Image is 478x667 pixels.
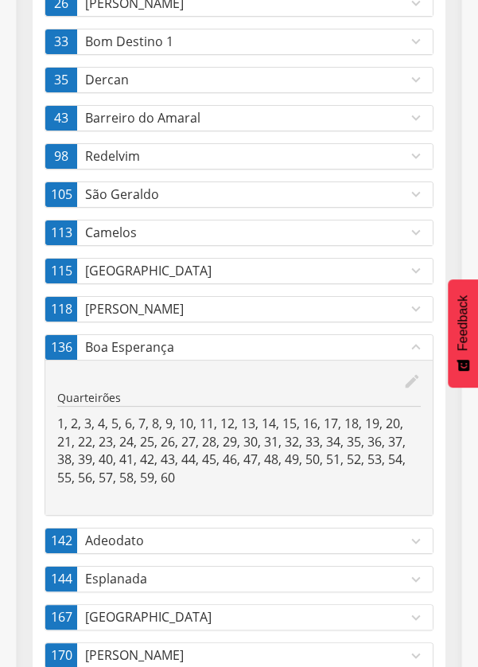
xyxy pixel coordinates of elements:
p: São Geraldo [85,185,407,204]
span: Feedback [456,295,470,351]
p: Dercan [85,71,407,89]
i: expand_more [407,147,425,165]
i: expand_less [407,338,425,356]
i: expand_more [407,71,425,88]
i: expand_more [407,300,425,318]
span: 115 [51,262,72,280]
span: 43 [54,109,68,127]
button: Feedback - Mostrar pesquisa [448,279,478,388]
span: 144 [51,570,72,588]
span: 142 [51,532,72,550]
span: 167 [51,608,72,626]
a: 136Boa Esperançaexpand_less [45,335,433,360]
p: [PERSON_NAME] [85,646,407,665]
a: 33Bom Destino 1expand_more [45,29,433,54]
a: 144Esplanadaexpand_more [45,567,433,591]
p: [PERSON_NAME] [85,300,407,318]
span: 113 [51,224,72,242]
a: 167[GEOGRAPHIC_DATA]expand_more [45,605,433,630]
a: 105São Geraldoexpand_more [45,182,433,207]
p: 1, 2, 3, 4, 5, 6, 7, 8, 9, 10, 11, 12, 13, 14, 15, 16, 17, 18, 19, 20, 21, 22, 23, 24, 25, 26, 27... [57,415,421,487]
span: 136 [51,338,72,357]
i: expand_more [407,262,425,279]
a: 35Dercanexpand_more [45,68,433,92]
span: 35 [54,71,68,89]
span: 170 [51,646,72,665]
i: expand_more [407,185,425,203]
i: expand_more [407,647,425,665]
p: Bom Destino 1 [85,33,407,51]
a: 118[PERSON_NAME]expand_more [45,297,433,322]
a: 113Camelosexpand_more [45,220,433,245]
p: Esplanada [85,570,407,588]
p: Quarteirões [57,390,421,406]
p: [GEOGRAPHIC_DATA] [85,262,407,280]
a: 98Redelvimexpand_more [45,144,433,169]
p: Barreiro do Amaral [85,109,407,127]
a: 43Barreiro do Amaralexpand_more [45,106,433,131]
i: expand_more [407,532,425,550]
span: 105 [51,185,72,204]
i: expand_more [407,609,425,626]
p: [GEOGRAPHIC_DATA] [85,608,407,626]
a: 115[GEOGRAPHIC_DATA]expand_more [45,259,433,283]
i: edit [403,373,421,390]
a: 142Adeodatoexpand_more [45,529,433,553]
i: expand_more [407,109,425,127]
i: expand_more [407,571,425,588]
p: Camelos [85,224,407,242]
p: Redelvim [85,147,407,166]
span: 98 [54,147,68,166]
p: Adeodato [85,532,407,550]
i: expand_more [407,224,425,241]
span: 33 [54,33,68,51]
p: Boa Esperança [85,338,407,357]
span: 118 [51,300,72,318]
i: expand_more [407,33,425,50]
